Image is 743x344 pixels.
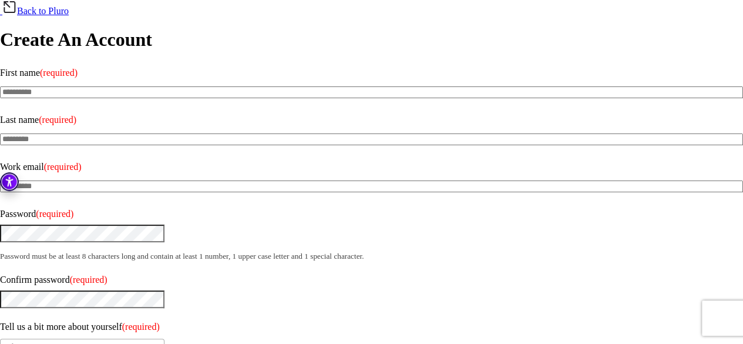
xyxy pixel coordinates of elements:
[36,209,73,219] span: (required)
[44,162,82,172] span: (required)
[39,115,76,125] span: (required)
[70,275,107,285] span: (required)
[122,322,160,332] span: (required)
[40,68,78,78] span: (required)
[2,6,69,16] a: Back to Pluro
